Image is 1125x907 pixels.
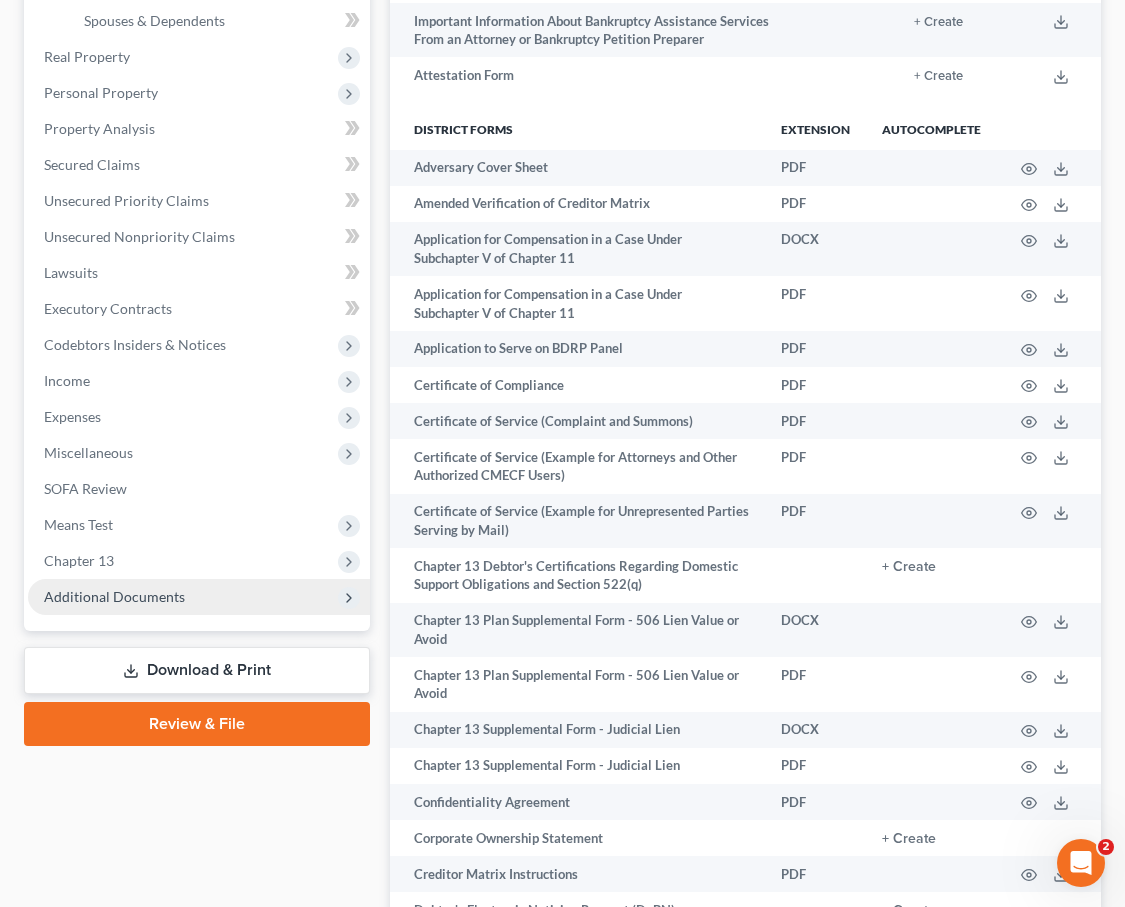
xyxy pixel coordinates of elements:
th: Extension [765,110,866,150]
td: Certificate of Service (Complaint and Summons) [390,403,765,439]
td: PDF [765,331,866,367]
button: + Create [882,560,936,574]
td: DOCX [765,222,866,277]
a: Executory Contracts [28,291,370,327]
td: Chapter 13 Plan Supplemental Form - 506 Lien Value or Avoid [390,657,765,712]
td: PDF [765,784,866,820]
a: Property Analysis [28,111,370,147]
a: Spouses & Dependents [68,3,370,39]
td: DOCX [765,603,866,658]
span: Additional Documents [44,588,185,605]
td: PDF [765,439,866,494]
td: PDF [765,657,866,712]
td: Confidentiality Agreement [390,784,765,820]
span: Personal Property [44,84,158,101]
td: Adversary Cover Sheet [390,150,765,186]
td: Certificate of Service (Example for Attorneys and Other Authorized CMECF Users) [390,439,765,494]
td: Certificate of Compliance [390,367,765,403]
td: PDF [765,367,866,403]
td: Attestation Form [390,57,797,93]
td: Important Information About Bankruptcy Assistance Services From an Attorney or Bankruptcy Petitio... [390,3,797,58]
td: PDF [765,186,866,222]
span: Unsecured Priority Claims [44,192,209,209]
td: PDF [765,276,866,331]
td: Corporate Ownership Statement [390,820,765,856]
span: Miscellaneous [44,444,133,461]
span: Lawsuits [44,264,98,281]
td: Chapter 13 Plan Supplemental Form - 506 Lien Value or Avoid [390,603,765,658]
span: Secured Claims [44,156,140,173]
a: Download & Print [24,647,370,694]
td: PDF [765,403,866,439]
span: Executory Contracts [44,300,172,317]
td: Application for Compensation in a Case Under Subchapter V of Chapter 11 [390,276,765,331]
td: Creditor Matrix Instructions [390,856,765,892]
th: District forms [390,110,765,150]
a: SOFA Review [28,471,370,507]
span: Property Analysis [44,120,155,137]
td: Application to Serve on BDRP Panel [390,331,765,367]
span: Expenses [44,408,101,425]
span: Real Property [44,48,130,65]
button: + Create [882,832,936,846]
td: Chapter 13 Supplemental Form - Judicial Lien [390,712,765,748]
span: SOFA Review [44,480,127,497]
span: Unsecured Nonpriority Claims [44,228,235,245]
span: Income [44,372,90,389]
a: Secured Claims [28,147,370,183]
span: Chapter 13 [44,552,114,569]
button: + Create [914,16,963,29]
td: Amended Verification of Creditor Matrix [390,186,765,222]
a: Lawsuits [28,255,370,291]
span: Codebtors Insiders & Notices [44,336,226,353]
a: Review & File [24,702,370,746]
span: Spouses & Dependents [84,12,225,29]
button: + Create [914,70,963,83]
a: Unsecured Nonpriority Claims [28,219,370,255]
td: PDF [765,494,866,549]
iframe: Intercom live chat [1057,839,1105,887]
td: PDF [765,748,866,784]
span: 2 [1098,839,1114,855]
td: Certificate of Service (Example for Unrepresented Parties Serving by Mail) [390,494,765,549]
td: Chapter 13 Supplemental Form - Judicial Lien [390,748,765,784]
td: Application for Compensation in a Case Under Subchapter V of Chapter 11 [390,222,765,277]
span: Means Test [44,516,113,533]
td: Chapter 13 Debtor's Certifications Regarding Domestic Support Obligations and Section 522(q) [390,548,765,603]
a: Unsecured Priority Claims [28,183,370,219]
th: Autocomplete [866,110,997,150]
td: DOCX [765,712,866,748]
td: PDF [765,856,866,892]
td: PDF [765,150,866,186]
